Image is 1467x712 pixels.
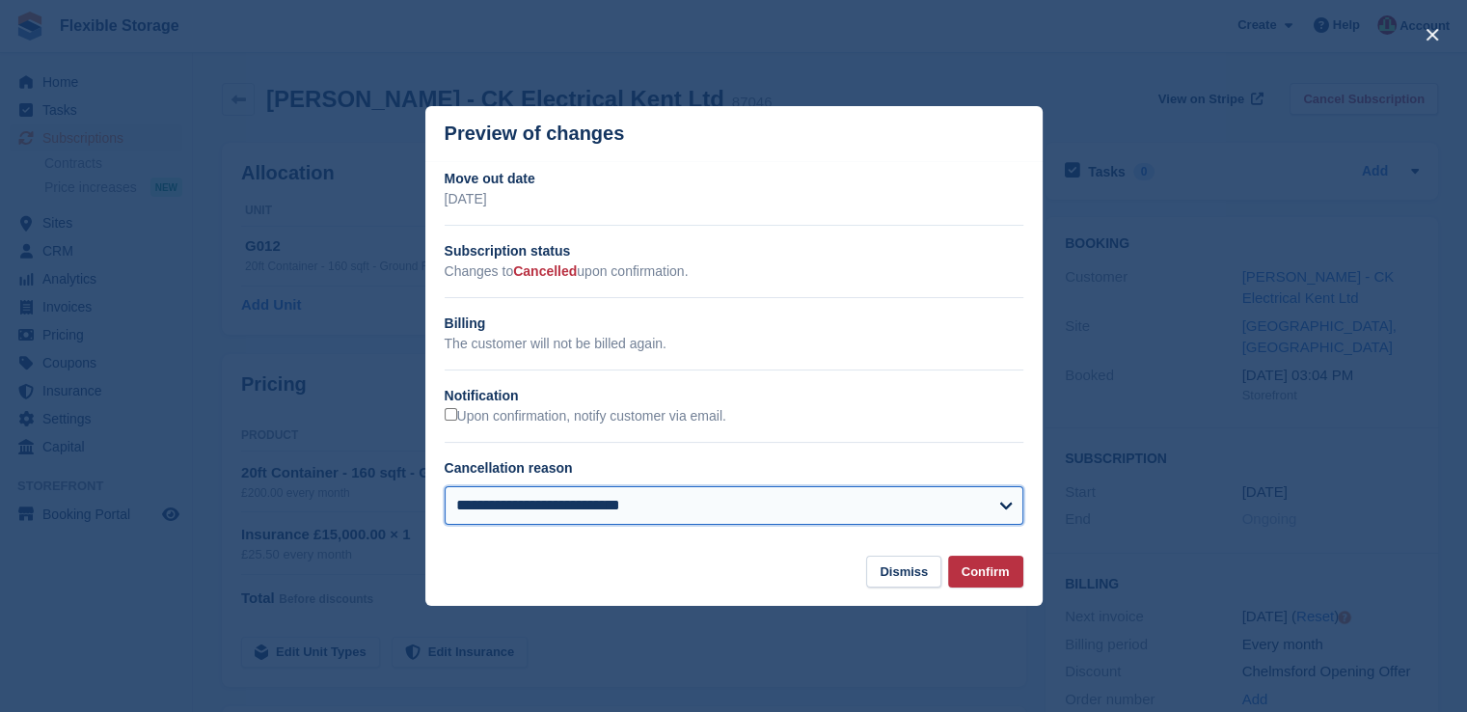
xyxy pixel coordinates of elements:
[445,460,573,476] label: Cancellation reason
[445,261,1023,282] p: Changes to upon confirmation.
[445,386,1023,406] h2: Notification
[445,408,457,421] input: Upon confirmation, notify customer via email.
[445,189,1023,209] p: [DATE]
[445,241,1023,261] h2: Subscription status
[445,169,1023,189] h2: Move out date
[445,334,1023,354] p: The customer will not be billed again.
[948,556,1023,588] button: Confirm
[445,314,1023,334] h2: Billing
[445,408,726,425] label: Upon confirmation, notify customer via email.
[513,263,577,279] span: Cancelled
[866,556,941,588] button: Dismiss
[445,123,625,145] p: Preview of changes
[1417,19,1448,50] button: close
